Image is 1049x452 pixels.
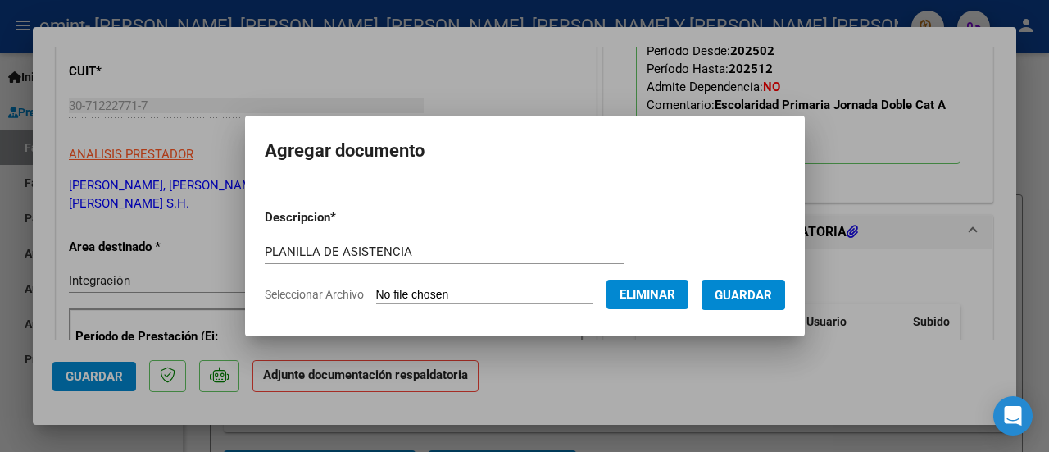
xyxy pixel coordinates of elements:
button: Eliminar [606,280,688,309]
h2: Agregar documento [265,135,785,167]
button: Guardar [702,280,785,310]
p: Descripcion [265,208,421,227]
span: Eliminar [620,287,675,302]
div: Open Intercom Messenger [993,396,1033,436]
span: Guardar [715,288,772,303]
span: Seleccionar Archivo [265,288,364,301]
